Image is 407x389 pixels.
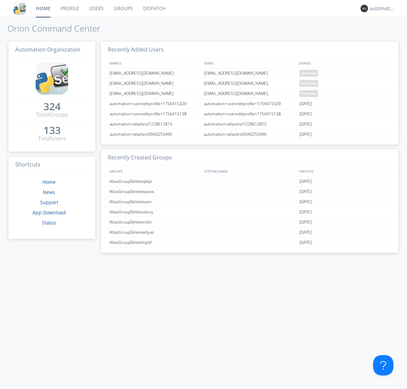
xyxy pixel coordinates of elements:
[108,166,201,176] div: GROUPS
[299,119,312,129] span: [DATE]
[101,99,399,109] a: automation+usereditprofile+1756415329automation+usereditprofile+1756415329[DATE]
[202,78,298,88] div: [EMAIL_ADDRESS][DOMAIN_NAME]
[38,135,66,142] div: Total Users
[108,78,202,88] div: [EMAIL_ADDRESS][DOMAIN_NAME]
[299,99,312,109] span: [DATE]
[43,189,55,195] a: News
[101,89,399,99] a: [EMAIL_ADDRESS][DOMAIN_NAME][EMAIL_ADDRESS][DOMAIN_NAME]pending
[108,197,202,207] div: AtlasGroupDeleteloarx
[108,99,202,109] div: automation+usereditprofile+1756415329
[101,217,399,227] a: AtlasGroupDeletevofzt[DATE]
[33,209,66,216] a: App Download
[108,109,202,119] div: automation+usereditprofile+1756415138
[108,119,202,129] div: automation+atlastest1228612815
[299,227,312,237] span: [DATE]
[43,127,61,134] div: 133
[299,207,312,217] span: [DATE]
[299,237,312,248] span: [DATE]
[297,58,392,68] div: JOINED
[101,68,399,78] a: [EMAIL_ADDRESS][DOMAIN_NAME][EMAIL_ADDRESS][DOMAIN_NAME]pending
[202,68,298,78] div: [EMAIL_ADDRESS][DOMAIN_NAME]
[299,70,318,77] span: pending
[36,111,68,119] div: Total Groups
[101,197,399,207] a: AtlasGroupDeleteloarx[DATE]
[42,179,56,185] a: Home
[14,2,26,15] img: cddb5a64eb264b2086981ab96f4c1ba7
[202,89,298,98] div: [EMAIL_ADDRESS][DOMAIN_NAME]
[101,42,399,58] h3: Recently Added Users
[43,127,61,135] a: 133
[299,109,312,119] span: [DATE]
[101,129,399,139] a: automation+atlastest0040255496automation+atlastest0040255496[DATE]
[101,176,399,187] a: AtlasGroupDeleteqbtpr[DATE]
[108,217,202,227] div: AtlasGroupDeletevofzt
[202,109,298,119] div: automation+usereditprofile+1756415138
[101,78,399,89] a: [EMAIL_ADDRESS][DOMAIN_NAME][EMAIL_ADDRESS][DOMAIN_NAME]pending
[299,176,312,187] span: [DATE]
[299,217,312,227] span: [DATE]
[108,129,202,139] div: automation+atlastest0040255496
[361,5,368,12] img: 373638.png
[299,90,318,97] span: pending
[202,129,298,139] div: automation+atlastest0040255496
[108,89,202,98] div: [EMAIL_ADDRESS][DOMAIN_NAME]
[43,103,61,111] a: 324
[40,199,58,206] a: Support
[101,109,399,119] a: automation+usereditprofile+1756415138automation+usereditprofile+1756415138[DATE]
[36,62,68,95] img: cddb5a64eb264b2086981ab96f4c1ba7
[299,187,312,197] span: [DATE]
[42,219,56,226] a: Status
[101,227,399,237] a: AtlasGroupDeletewhyaz[DATE]
[101,119,399,129] a: automation+atlastest1228612815automation+atlastest1228612815[DATE]
[108,68,202,78] div: [EMAIL_ADDRESS][DOMAIN_NAME]
[299,129,312,139] span: [DATE]
[108,58,201,68] div: NAMES
[370,5,395,12] div: automation+atlas0004
[101,237,399,248] a: AtlasGroupDeleteloyhf[DATE]
[15,46,80,53] span: Automation Organization
[297,166,392,176] div: CREATED
[101,187,399,197] a: AtlasGroupDeletewjzuw[DATE]
[108,176,202,186] div: AtlasGroupDeleteqbtpr
[299,197,312,207] span: [DATE]
[108,207,202,217] div: AtlasGroupDeleteubssy
[108,227,202,237] div: AtlasGroupDeletewhyaz
[43,103,61,110] div: 324
[299,80,318,87] span: pending
[202,99,298,109] div: automation+usereditprofile+1756415329
[101,150,399,166] h3: Recently Created Groups
[373,355,393,375] iframe: Toggle Customer Support
[202,166,297,176] div: SYSTEM_NAME
[101,207,399,217] a: AtlasGroupDeleteubssy[DATE]
[202,119,298,129] div: automation+atlastest1228612815
[108,237,202,247] div: AtlasGroupDeleteloyhf
[202,58,297,68] div: EMAIL
[8,157,95,173] h3: Shortcuts
[108,187,202,196] div: AtlasGroupDeletewjzuw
